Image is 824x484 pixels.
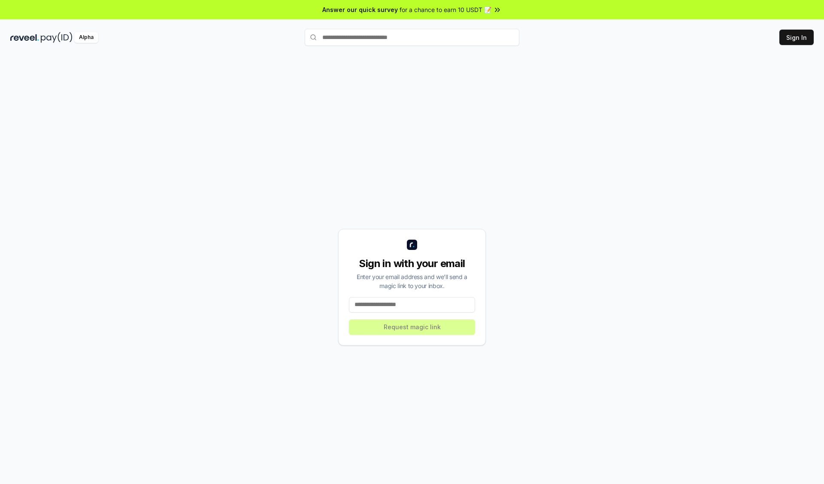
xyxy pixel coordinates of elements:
img: reveel_dark [10,32,39,43]
img: logo_small [407,240,417,250]
button: Sign In [779,30,814,45]
span: Answer our quick survey [322,5,398,14]
img: pay_id [41,32,73,43]
div: Sign in with your email [349,257,475,271]
div: Enter your email address and we’ll send a magic link to your inbox. [349,272,475,290]
span: for a chance to earn 10 USDT 📝 [400,5,491,14]
div: Alpha [74,32,98,43]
